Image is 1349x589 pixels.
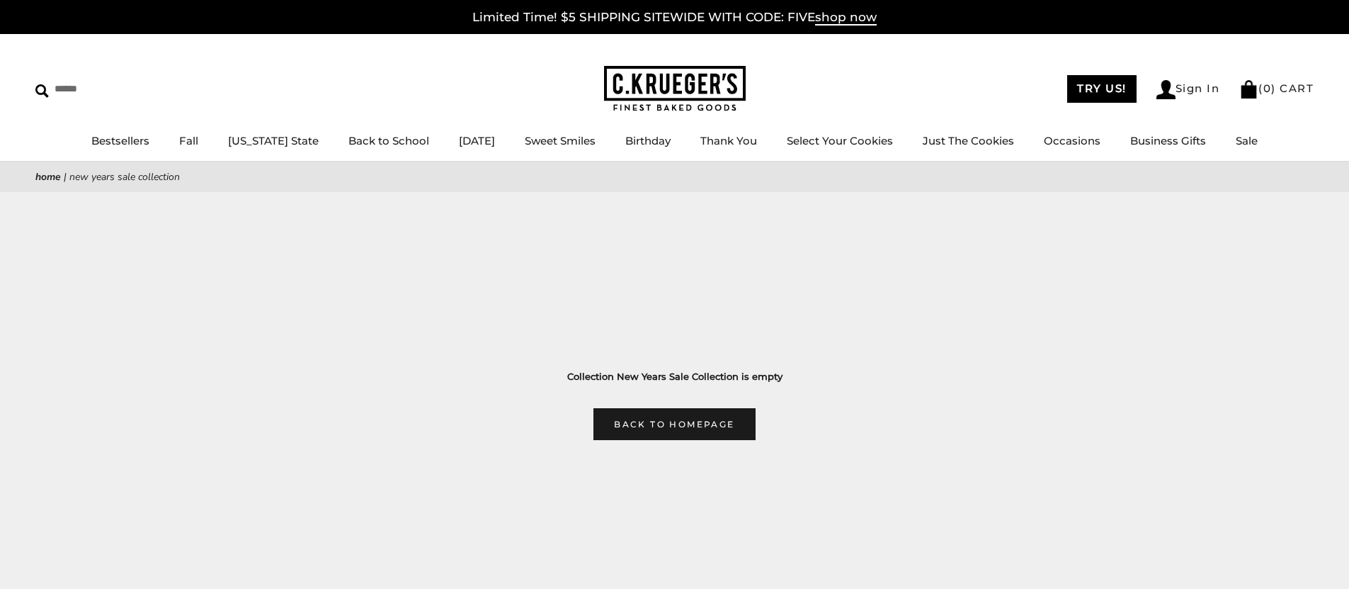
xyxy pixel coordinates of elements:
a: (0) CART [1239,82,1314,95]
a: [DATE] [459,134,495,147]
a: Select Your Cookies [787,134,893,147]
nav: breadcrumbs [35,169,1314,185]
a: Fall [179,134,198,147]
a: Bestsellers [91,134,149,147]
a: Business Gifts [1130,134,1206,147]
a: [US_STATE] State [228,134,319,147]
span: shop now [815,10,877,26]
img: Search [35,84,49,98]
a: Back to School [348,134,429,147]
img: Bag [1239,80,1258,99]
span: New Years Sale Collection [69,170,180,184]
a: Just The Cookies [923,134,1014,147]
a: Sweet Smiles [525,134,596,147]
a: Limited Time! $5 SHIPPING SITEWIDE WITH CODE: FIVEshop now [472,10,877,26]
a: Home [35,170,61,184]
h3: Collection New Years Sale Collection is empty [57,369,1292,384]
img: Account [1156,80,1176,99]
a: Sale [1236,134,1258,147]
a: Thank You [700,134,757,147]
a: TRY US! [1067,75,1137,103]
span: 0 [1263,82,1272,95]
span: | [64,170,67,184]
a: Sign In [1156,80,1220,99]
img: C.KRUEGER'S [604,66,746,112]
a: Birthday [625,134,671,147]
a: Back to homepage [593,408,755,440]
a: Occasions [1044,134,1100,147]
input: Search [35,78,204,100]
